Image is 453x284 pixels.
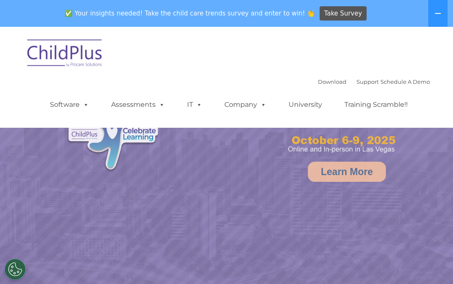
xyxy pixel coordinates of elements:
span: ✅ Your insights needed! Take the child care trends survey and enter to win! 👏 [62,5,318,22]
a: Take Survey [320,6,367,21]
a: IT [179,96,211,113]
a: Software [42,96,97,113]
a: Download [318,78,346,85]
a: Schedule A Demo [380,78,430,85]
img: ChildPlus by Procare Solutions [23,34,107,75]
a: Support [357,78,379,85]
a: Company [216,96,275,113]
font: | [318,78,430,85]
a: Training Scramble!! [336,96,416,113]
a: University [280,96,331,113]
button: Cookies Settings [5,259,26,280]
a: Learn More [308,162,386,182]
a: Assessments [103,96,173,113]
span: Take Survey [324,6,362,21]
